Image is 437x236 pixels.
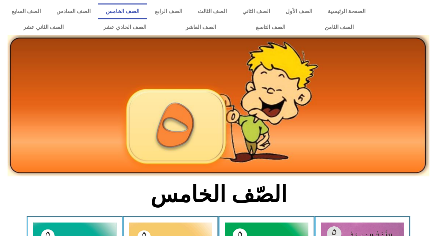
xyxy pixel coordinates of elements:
[190,3,235,19] a: الصف الثالث
[236,19,305,35] a: الصف التاسع
[3,3,48,19] a: الصف السابع
[98,3,147,19] a: الصف الخامس
[48,3,98,19] a: الصف السادس
[305,19,373,35] a: الصف الثامن
[166,19,236,35] a: الصف العاشر
[104,181,333,208] h2: الصّف الخامس
[147,3,190,19] a: الصف الرابع
[3,19,83,35] a: الصف الثاني عشر
[320,3,373,19] a: الصفحة الرئيسية
[83,19,166,35] a: الصف الحادي عشر
[235,3,278,19] a: الصف الثاني
[278,3,320,19] a: الصف الأول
